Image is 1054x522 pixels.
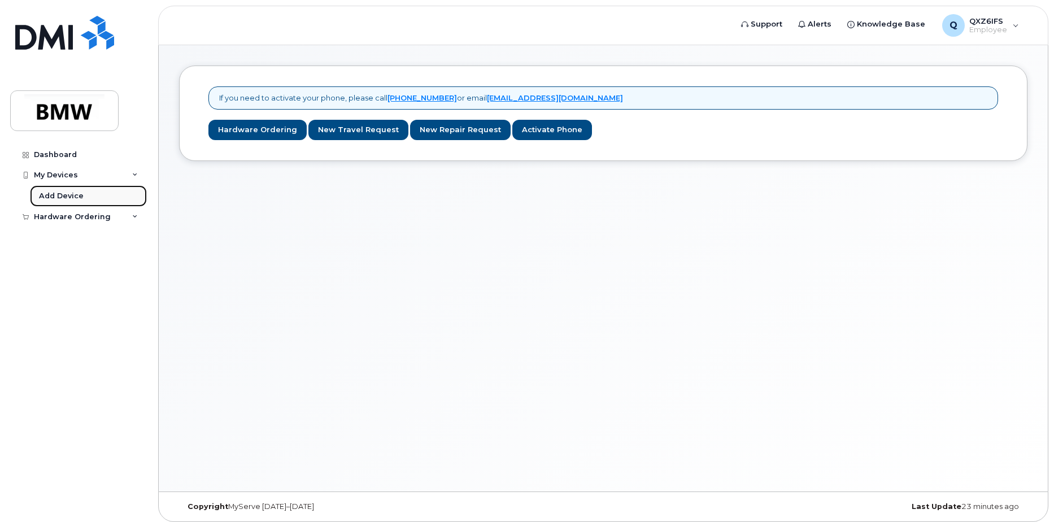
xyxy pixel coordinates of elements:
a: New Repair Request [410,120,511,141]
strong: Copyright [188,502,228,511]
a: [EMAIL_ADDRESS][DOMAIN_NAME] [487,93,623,102]
a: [PHONE_NUMBER] [387,93,457,102]
iframe: Messenger Launcher [1005,473,1046,514]
p: If you need to activate your phone, please call or email [219,93,623,103]
strong: Last Update [912,502,961,511]
a: Hardware Ordering [208,120,307,141]
div: MyServe [DATE]–[DATE] [179,502,462,511]
div: 23 minutes ago [744,502,1027,511]
a: New Travel Request [308,120,408,141]
a: Activate Phone [512,120,592,141]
